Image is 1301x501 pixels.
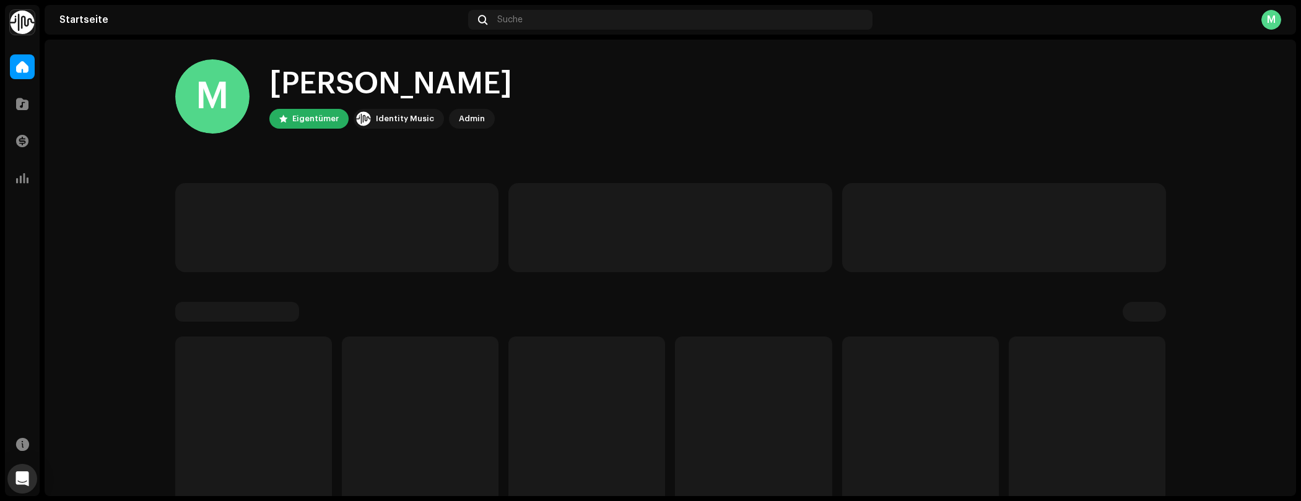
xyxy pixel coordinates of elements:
div: Startseite [59,15,463,25]
div: Admin [459,111,485,126]
div: M [1261,10,1281,30]
div: Identity Music [376,111,434,126]
div: Eigentümer [292,111,339,126]
img: 0f74c21f-6d1c-4dbc-9196-dbddad53419e [356,111,371,126]
div: [PERSON_NAME] [269,64,512,104]
span: Suche [497,15,523,25]
img: 0f74c21f-6d1c-4dbc-9196-dbddad53419e [10,10,35,35]
div: M [175,59,250,134]
div: Open Intercom Messenger [7,464,37,494]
